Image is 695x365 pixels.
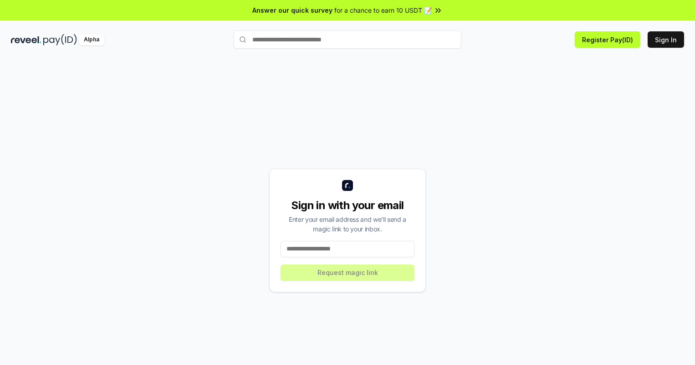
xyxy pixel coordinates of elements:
img: pay_id [43,34,77,45]
div: Alpha [79,34,104,45]
span: Answer our quick survey [252,5,332,15]
button: Register Pay(ID) [575,31,640,48]
span: for a chance to earn 10 USDT 📝 [334,5,432,15]
img: reveel_dark [11,34,41,45]
div: Enter your email address and we’ll send a magic link to your inbox. [281,215,414,234]
img: logo_small [342,180,353,191]
button: Sign In [648,31,684,48]
div: Sign in with your email [281,198,414,213]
